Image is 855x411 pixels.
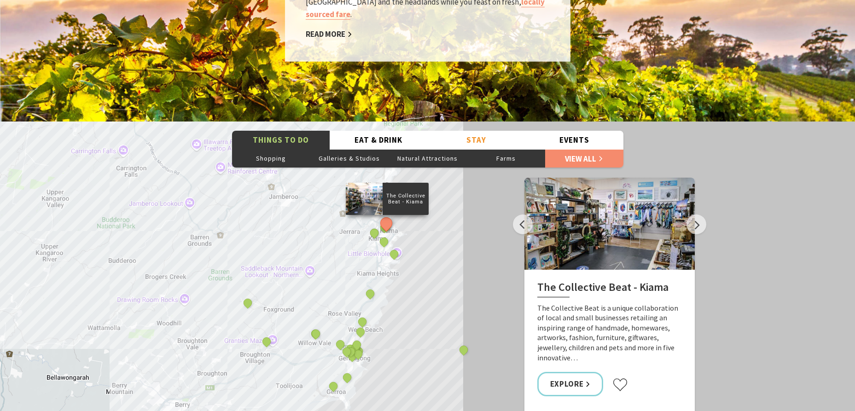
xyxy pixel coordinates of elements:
button: Farms [467,149,545,168]
button: See detail about Gerringong Whale Watching Platform [341,346,353,358]
button: Stay [428,131,526,150]
button: See detail about Soul Clay Studios [334,338,346,350]
button: Galleries & Studios [310,149,389,168]
button: See detail about Gerringong Golf Club [341,371,353,383]
p: The Collective Beat is a unique collaboration of local and small businesses retailing an inspirin... [537,303,682,363]
h2: The Collective Beat - Kiama [537,281,682,297]
button: See detail about Robyn Sharp, Cedar Ridge Studio and Gallery [241,297,253,309]
button: Next [686,214,706,234]
button: See detail about Mt Pleasant Lookout, Kiama Heights [364,288,376,300]
a: Explore [537,372,604,396]
button: Previous [513,214,533,234]
button: See detail about Granties Maze and Fun Park [261,336,273,347]
button: See detail about Fern Street Gallery [378,236,390,248]
button: See detail about Little Blowhole, Kiama [388,248,400,260]
button: Natural Attractions [389,149,467,168]
button: See detail about Pottery at Old Toolijooa School [458,344,470,356]
a: Read More [306,29,352,40]
button: See detail about Candle and Diffuser Workshop [310,328,322,340]
button: See detail about The Collective Beat - Kiama [378,214,395,232]
p: The Collective Beat - Kiama [383,191,429,206]
button: See detail about Werri Beach and Point, Gerringong [354,326,366,338]
button: See detail about Gerringong Bowling & Recreation Club [351,339,363,351]
button: Things To Do [232,131,330,150]
button: See detail about Zeynep Testoni Ceramics [327,380,339,392]
button: See detail about Werri Lagoon, Gerringong [356,316,368,328]
button: See detail about Gerringong RSL sub-branch ANZAC Memorial [352,348,364,360]
button: See detail about Belinda Doyle [380,220,392,232]
button: Eat & Drink [330,131,428,150]
button: Click to favourite The Collective Beat - Kiama [612,378,628,392]
button: See detail about Boat Harbour Ocean Pool, Gerringong [346,350,358,362]
a: View All [545,149,623,168]
button: Shopping [232,149,310,168]
button: Events [525,131,623,150]
button: See detail about Kiama Coast Walk [368,227,380,239]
